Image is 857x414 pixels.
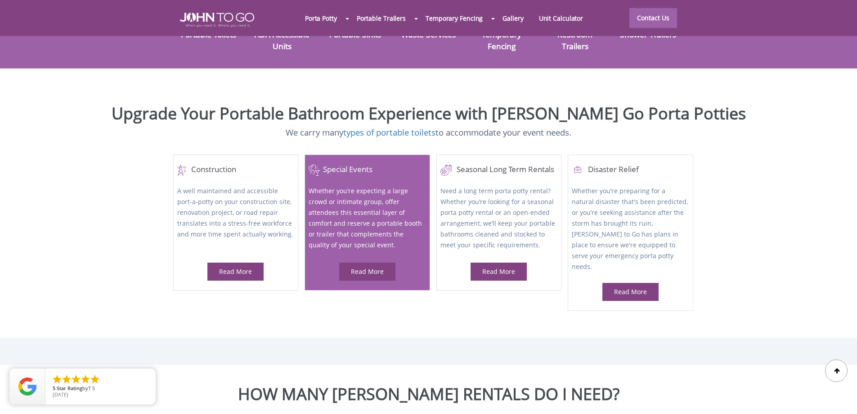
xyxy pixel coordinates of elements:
[572,186,689,272] p: Whether you’re preparing for a natural disaster that's been predicted, or you’re seeking assistan...
[440,164,557,176] a: Seasonal Long Term Rentals
[18,378,36,396] img: Review Rating
[418,9,490,28] a: Temporary Fencing
[52,374,63,385] li: 
[297,9,345,28] a: Porta Potty
[349,9,413,28] a: Portable Trailers
[71,374,81,385] li: 
[572,164,689,176] h4: Disaster Relief
[177,164,294,176] a: Construction
[219,267,252,276] a: Read More
[53,391,68,398] span: [DATE]
[309,164,426,176] a: Special Events
[80,374,91,385] li: 
[90,374,100,385] li: 
[531,9,591,28] a: Unit Calculator
[57,385,82,391] span: Star Rating
[495,9,531,28] a: Gallery
[629,8,677,28] a: Contact Us
[351,267,384,276] a: Read More
[343,127,435,138] a: types of portable toilets
[7,127,850,139] p: We carry many to accommodate your event needs.
[482,267,515,276] a: Read More
[53,386,148,392] span: by
[440,186,557,252] p: Need a long term porta potty rental? Whether you’re looking for a seasonal porta potty rental or ...
[53,385,55,391] span: 5
[61,374,72,385] li: 
[614,287,647,296] a: Read More
[180,13,254,27] img: JOHN to go
[7,385,850,403] h2: HOW MANY [PERSON_NAME] RENTALS DO I NEED?
[309,186,426,252] p: Whether you’re expecting a large crowd or intimate group, offer attendees this essential layer of...
[88,385,95,391] span: T S
[7,105,850,123] h2: Upgrade Your Portable Bathroom Experience with [PERSON_NAME] Go Porta Potties
[177,186,294,252] p: A well maintained and accessible port-a-potty on your construction site, renovation project, or r...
